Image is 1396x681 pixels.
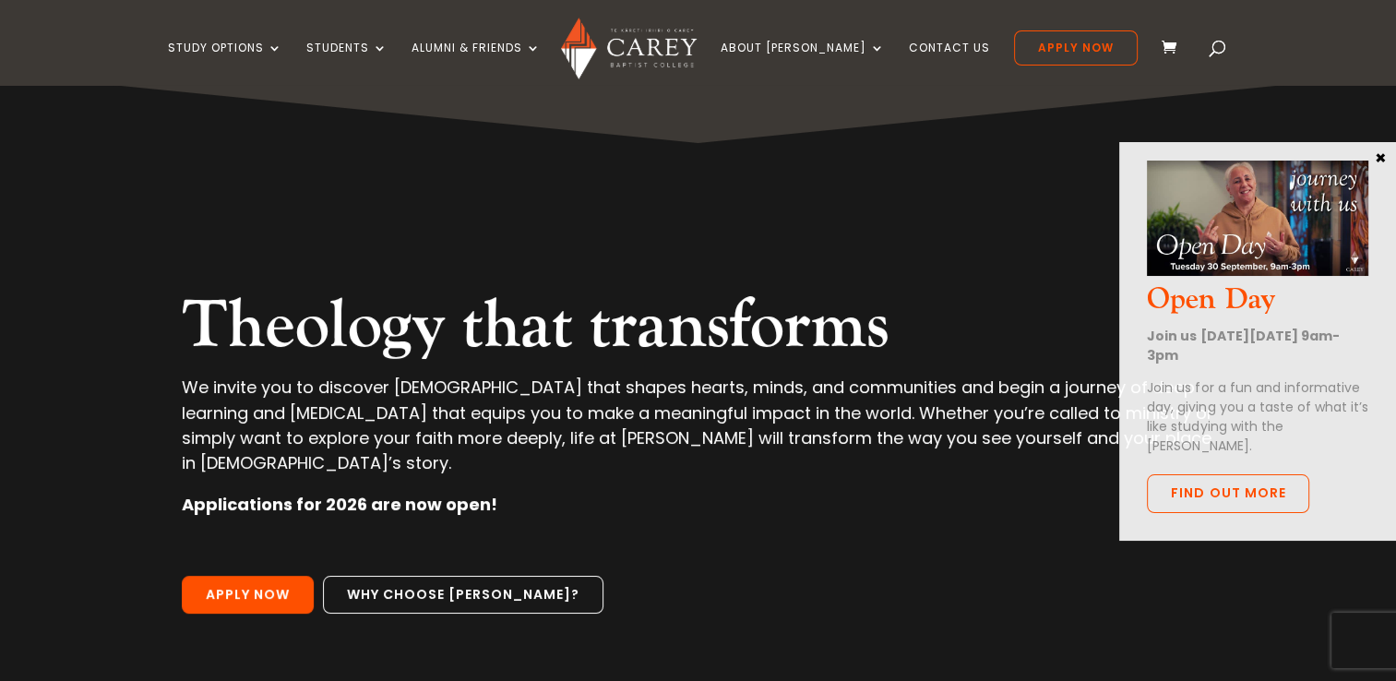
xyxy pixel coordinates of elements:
a: Study Options [168,42,282,85]
h2: Theology that transforms [182,286,1213,375]
p: We invite you to discover [DEMOGRAPHIC_DATA] that shapes hearts, minds, and communities and begin... [182,375,1213,492]
button: Close [1371,149,1390,165]
a: About [PERSON_NAME] [721,42,885,85]
img: Carey Baptist College [561,18,697,79]
a: Students [306,42,388,85]
h3: Open Day [1147,282,1368,327]
p: Join us for a fun and informative day, giving you a taste of what it’s like studying with the [PE... [1147,378,1368,456]
a: Apply Now [182,576,314,615]
strong: Applications for 2026 are now open! [182,493,497,516]
img: Open Day Oct 2025 [1147,161,1368,277]
a: Open Day Oct 2025 [1147,260,1368,281]
a: Why choose [PERSON_NAME]? [323,576,603,615]
a: Apply Now [1014,30,1138,66]
a: Contact Us [909,42,990,85]
strong: Join us [DATE][DATE] 9am-3pm [1147,327,1339,364]
a: Alumni & Friends [412,42,541,85]
a: Find out more [1147,474,1309,513]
